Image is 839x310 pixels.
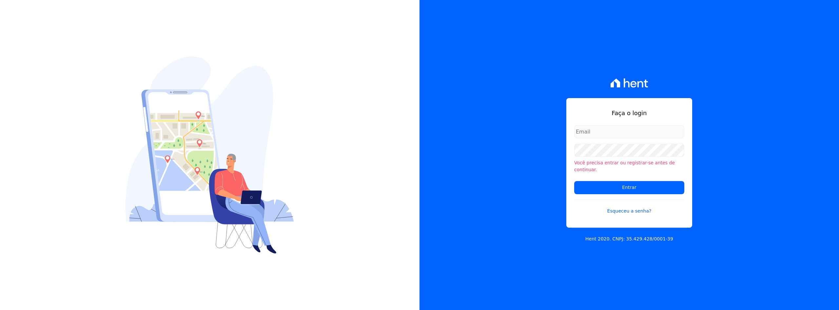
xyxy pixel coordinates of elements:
a: Esqueceu a senha? [574,199,684,215]
input: Email [574,125,684,138]
li: Você precisa entrar ou registrar-se antes de continuar. [574,159,684,173]
input: Entrar [574,181,684,194]
h1: Faça o login [574,109,684,117]
img: Login [126,56,294,254]
p: Hent 2020. CNPJ: 35.429.428/0001-39 [585,236,673,242]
